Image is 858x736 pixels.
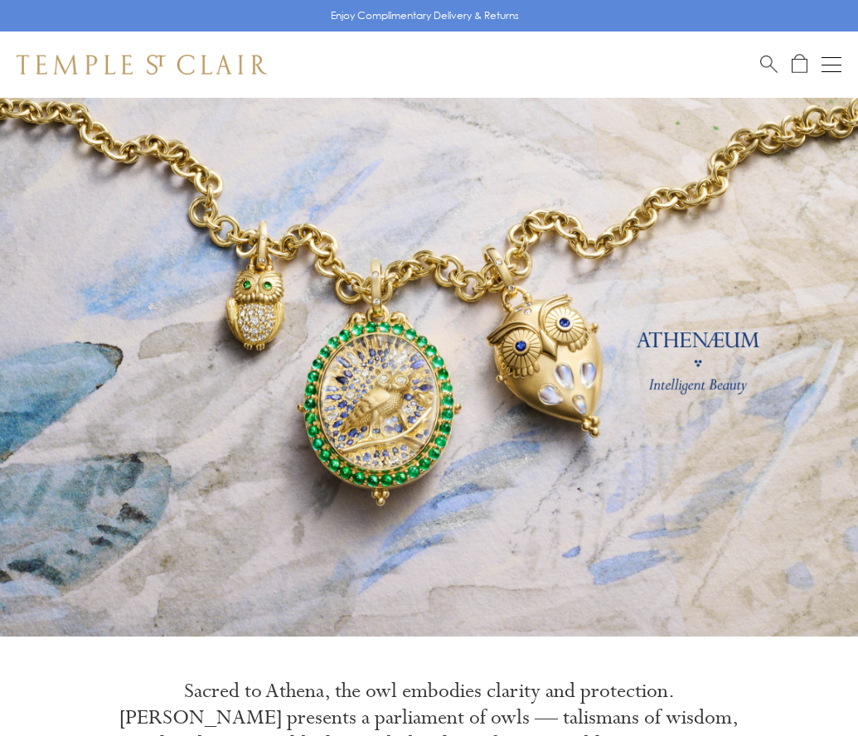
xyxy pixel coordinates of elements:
a: Search [760,54,778,75]
a: Open Shopping Bag [792,54,807,75]
button: Open navigation [822,55,841,75]
img: Temple St. Clair [17,55,267,75]
p: Enjoy Complimentary Delivery & Returns [331,7,519,24]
